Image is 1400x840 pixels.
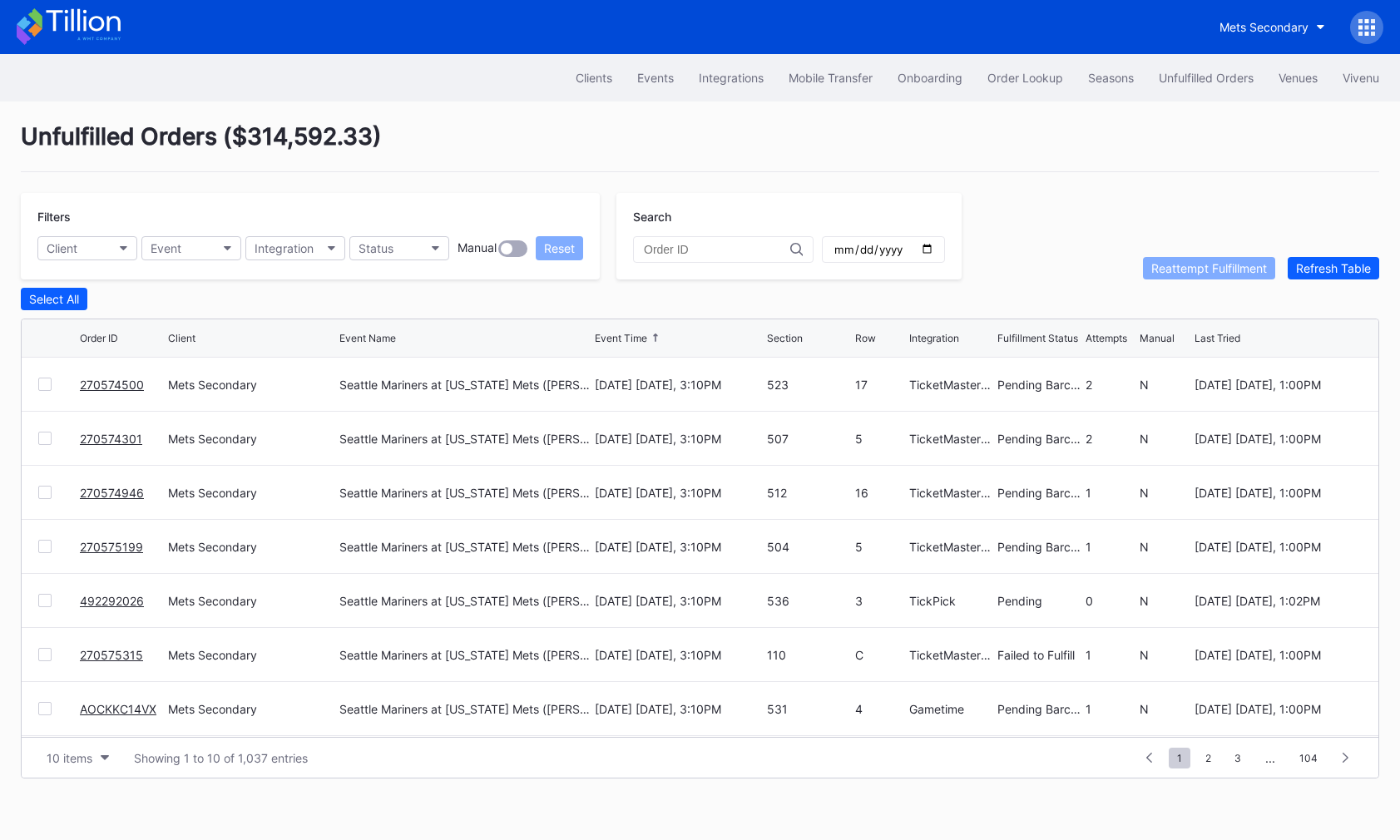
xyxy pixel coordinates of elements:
div: Onboarding [898,71,962,85]
div: 1 [1086,702,1135,716]
a: 270575199 [80,540,143,554]
div: 4 [855,702,905,716]
div: TicketMasterResale [909,378,993,392]
div: 110 [767,648,851,662]
div: Mets Secondary [168,378,335,392]
div: Reset [544,241,575,255]
div: Event [151,241,181,255]
div: 5 [855,432,905,446]
button: Mets Secondary [1207,12,1338,42]
div: Seattle Mariners at [US_STATE] Mets ([PERSON_NAME] Bobblehead Giveaway) [339,432,591,446]
div: N [1140,432,1190,446]
div: Pending Barcode Validation [997,486,1081,500]
button: Reattempt Fulfillment [1143,257,1275,279]
div: N [1140,702,1190,716]
div: 504 [767,540,851,554]
button: Venues [1266,62,1330,93]
div: 1 [1086,540,1135,554]
div: Seasons [1088,71,1134,85]
button: Events [625,62,686,93]
div: 10 items [47,751,92,765]
a: Order Lookup [975,62,1076,93]
div: [DATE] [DATE], 3:10PM [595,594,762,608]
div: Event Time [595,332,647,344]
div: Seattle Mariners at [US_STATE] Mets ([PERSON_NAME] Bobblehead Giveaway) [339,594,591,608]
button: Select All [21,288,87,310]
div: [DATE] [DATE], 1:00PM [1195,486,1362,500]
div: [DATE] [DATE], 1:00PM [1195,540,1362,554]
button: Client [37,236,137,260]
div: Attempts [1086,332,1127,344]
div: TicketMasterResale [909,540,993,554]
a: 270574946 [80,486,144,500]
div: 3 [855,594,905,608]
span: 2 [1197,748,1219,768]
a: 492292026 [80,594,144,608]
div: C [855,648,905,662]
div: N [1140,378,1190,392]
div: Event Name [339,332,396,344]
button: Unfulfilled Orders [1146,62,1266,93]
div: Seattle Mariners at [US_STATE] Mets ([PERSON_NAME] Bobblehead Giveaway) [339,702,591,716]
div: [DATE] [DATE], 1:00PM [1195,432,1362,446]
div: N [1140,540,1190,554]
div: Mets Secondary [168,702,335,716]
div: Mets Secondary [168,594,335,608]
div: TickPick [909,594,993,608]
div: Integrations [699,71,764,85]
div: N [1140,594,1190,608]
div: 17 [855,378,905,392]
div: 2 [1086,432,1135,446]
div: Integration [255,241,314,255]
div: 5 [855,540,905,554]
div: Seattle Mariners at [US_STATE] Mets ([PERSON_NAME] Bobblehead Giveaway) [339,540,591,554]
div: N [1140,648,1190,662]
button: Refresh Table [1288,257,1379,279]
div: Mets Secondary [168,648,335,662]
div: Manual [1140,332,1175,344]
div: Manual [458,240,497,257]
div: Search [633,210,945,224]
div: Pending [997,594,1081,608]
div: Seattle Mariners at [US_STATE] Mets ([PERSON_NAME] Bobblehead Giveaway) [339,486,591,500]
div: Pending Barcode Validation [997,702,1081,716]
div: Failed to Fulfill [997,648,1081,662]
span: 3 [1226,748,1249,768]
div: 1 [1086,486,1135,500]
button: Clients [563,62,625,93]
a: 270574500 [80,378,144,392]
a: 270574301 [80,432,142,446]
div: Unfulfilled Orders [1159,71,1254,85]
div: Client [168,332,195,344]
div: Events [637,71,674,85]
div: Mets Secondary [168,432,335,446]
button: Event [141,236,241,260]
div: [DATE] [DATE], 3:10PM [595,702,762,716]
div: Mets Secondary [168,540,335,554]
div: Mets Secondary [1219,20,1308,34]
a: 270575315 [80,648,143,662]
span: 104 [1291,748,1326,768]
div: Unfulfilled Orders ( $314,592.33 ) [21,122,1379,172]
div: Venues [1279,71,1318,85]
div: [DATE] [DATE], 3:10PM [595,432,762,446]
div: 1 [1086,648,1135,662]
div: Last Tried [1195,332,1240,344]
div: Gametime [909,702,993,716]
div: [DATE] [DATE], 3:10PM [595,648,762,662]
div: Showing 1 to 10 of 1,037 entries [134,751,308,765]
div: Seattle Mariners at [US_STATE] Mets ([PERSON_NAME] Bobblehead Giveaway) [339,648,591,662]
div: Pending Barcode Validation [997,540,1081,554]
button: Reset [536,236,583,260]
div: [DATE] [DATE], 3:10PM [595,540,762,554]
div: Status [359,241,393,255]
div: 2 [1086,378,1135,392]
div: 531 [767,702,851,716]
div: [DATE] [DATE], 1:00PM [1195,702,1362,716]
a: Mobile Transfer [776,62,885,93]
span: 1 [1169,748,1190,768]
div: [DATE] [DATE], 1:02PM [1195,594,1362,608]
div: Client [47,241,77,255]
